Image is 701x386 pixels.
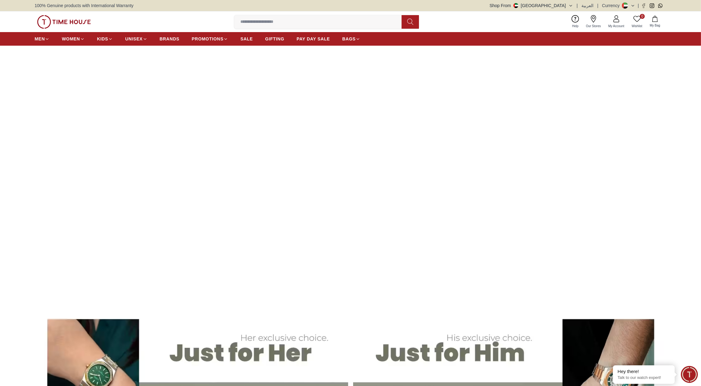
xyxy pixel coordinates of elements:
[602,2,622,9] div: Currency
[638,2,639,9] span: |
[35,2,133,9] span: 100% Genuine products with International Warranty
[160,36,179,42] span: BRANDS
[342,36,356,42] span: BAGS
[606,24,627,28] span: My Account
[581,2,593,9] button: العربية
[297,36,330,42] span: PAY DAY SALE
[640,14,645,19] span: 0
[192,33,228,44] a: PROMOTIONS
[582,14,605,30] a: Our Stores
[192,36,224,42] span: PROMOTIONS
[240,36,253,42] span: SALE
[342,33,360,44] a: BAGS
[62,33,85,44] a: WOMEN
[62,36,80,42] span: WOMEN
[513,3,518,8] img: United Arab Emirates
[265,36,284,42] span: GIFTING
[97,33,113,44] a: KIDS
[160,33,179,44] a: BRANDS
[35,36,45,42] span: MEN
[577,2,578,9] span: |
[628,14,646,30] a: 0Wishlist
[570,24,581,28] span: Help
[629,24,645,28] span: Wishlist
[297,33,330,44] a: PAY DAY SALE
[125,33,147,44] a: UNISEX
[641,3,646,8] a: Facebook
[584,24,603,28] span: Our Stores
[490,2,573,9] button: Shop From[GEOGRAPHIC_DATA]
[681,366,698,383] div: Chat Widget
[35,33,49,44] a: MEN
[650,3,654,8] a: Instagram
[37,15,91,29] img: ...
[240,33,253,44] a: SALE
[568,14,582,30] a: Help
[597,2,598,9] span: |
[658,3,663,8] a: Whatsapp
[646,15,664,29] button: My Bag
[647,23,663,28] span: My Bag
[618,368,670,375] div: Hey there!
[618,375,670,380] p: Talk to our watch expert!
[265,33,284,44] a: GIFTING
[97,36,108,42] span: KIDS
[125,36,142,42] span: UNISEX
